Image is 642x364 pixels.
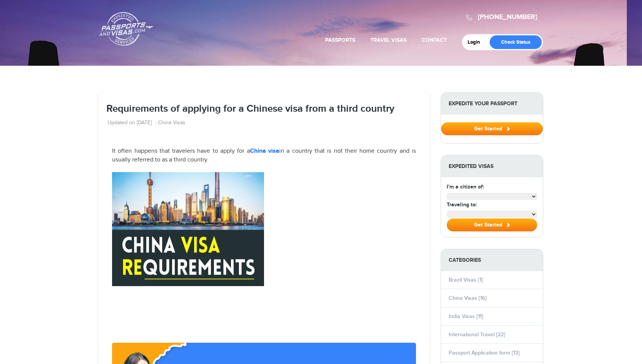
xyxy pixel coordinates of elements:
strong: Expedited Visas [441,155,543,177]
label: I'm a citizen of: [447,183,484,191]
strong: Categories [441,249,543,271]
label: Traveling to: [447,201,477,209]
a: Check Status [490,35,542,49]
a: Travel Visas [370,37,406,43]
h1: Requirements of applying for a Chinese visa from a third country [106,104,422,115]
a: China Visas [16] [449,295,487,301]
button: Get Started [447,218,537,231]
a: India Visas [11] [449,313,483,320]
a: [PHONE_NUMBER] [478,13,537,21]
a: Get Started [441,125,543,131]
a: China visa [250,147,279,155]
a: China Visas [158,119,185,127]
a: Brazil Visas [1] [449,277,483,283]
a: International Travel [22] [449,331,505,338]
li: Updated on [DATE] [108,119,157,127]
p: It often happens that travelers have to apply for a in a country that is not their home country a... [112,147,416,165]
a: Passport Application form [13] [449,350,520,356]
a: Contact [422,37,447,43]
a: Login [468,39,485,45]
a: Passports [325,37,355,43]
strong: Expedite Your Passport [441,93,543,114]
a: Passports & [DOMAIN_NAME] [99,12,153,46]
button: Get Started [441,122,543,135]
